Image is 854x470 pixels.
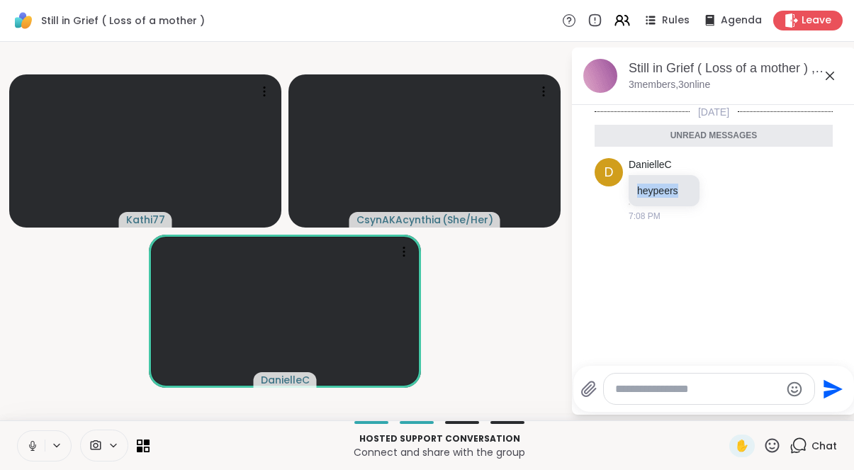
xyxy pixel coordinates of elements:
p: 3 members, 3 online [629,78,710,92]
img: ShareWell Logomark [11,9,35,33]
img: Still in Grief ( Loss of a mother ) , Oct 10 [583,59,617,93]
p: heypeers [637,184,691,198]
span: Rules [662,13,690,28]
span: Leave [802,13,831,28]
button: Emoji picker [786,381,803,398]
span: ( She/Her ) [442,213,493,227]
span: D [605,163,614,182]
span: [DATE] [690,105,738,119]
span: ✋ [735,437,749,454]
textarea: Type your message [615,382,780,396]
span: Agenda [721,13,762,28]
span: Still in Grief ( Loss of a mother ) [41,13,205,28]
span: CsynAKAcynthia [356,213,441,227]
button: Send [815,373,847,405]
a: DanielleC [629,158,672,172]
div: Unread messages [595,125,833,147]
span: Kathi77 [126,213,165,227]
span: 7:08 PM [629,210,661,223]
span: DanielleC [261,373,310,387]
span: Chat [811,439,837,453]
div: Still in Grief ( Loss of a mother ) , [DATE] [629,60,844,77]
p: Hosted support conversation [158,432,721,445]
p: Connect and share with the group [158,445,721,459]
